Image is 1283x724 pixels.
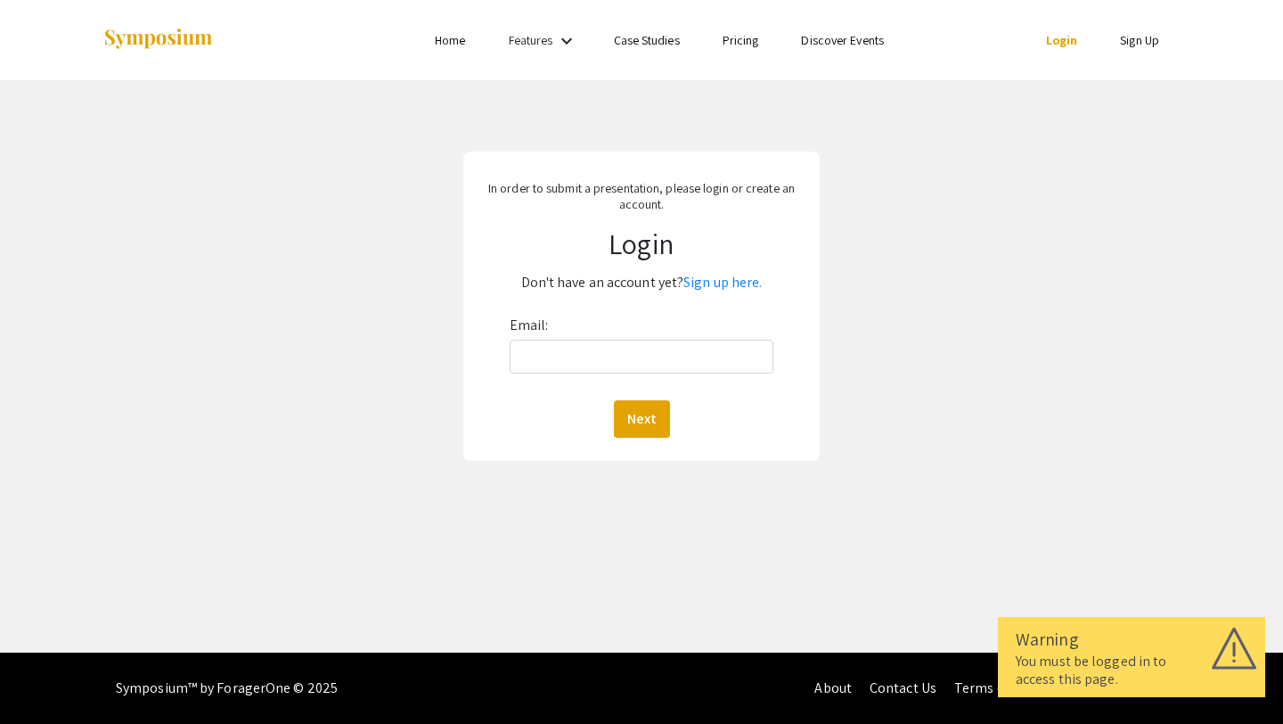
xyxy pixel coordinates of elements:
[1046,32,1078,48] a: Login
[614,400,670,438] button: Next
[476,226,806,260] h1: Login
[556,30,577,52] mat-icon: Expand Features list
[870,679,936,697] a: Contact Us
[116,653,338,724] div: Symposium™ by ForagerOne © 2025
[102,28,214,52] img: Symposium by ForagerOne
[476,180,806,212] p: In order to submit a presentation, please login or create an account.
[614,32,680,48] a: Case Studies
[510,311,549,340] label: Email:
[1120,32,1159,48] a: Sign Up
[683,273,762,292] a: Sign up here.
[435,32,465,48] a: Home
[801,32,884,48] a: Discover Events
[509,32,553,48] a: Features
[1016,653,1247,688] div: You must be logged in to access this page.
[723,32,759,48] a: Pricing
[954,679,1056,697] a: Terms of Service
[476,268,806,297] p: Don't have an account yet?
[814,679,852,697] a: About
[1016,626,1247,653] div: Warning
